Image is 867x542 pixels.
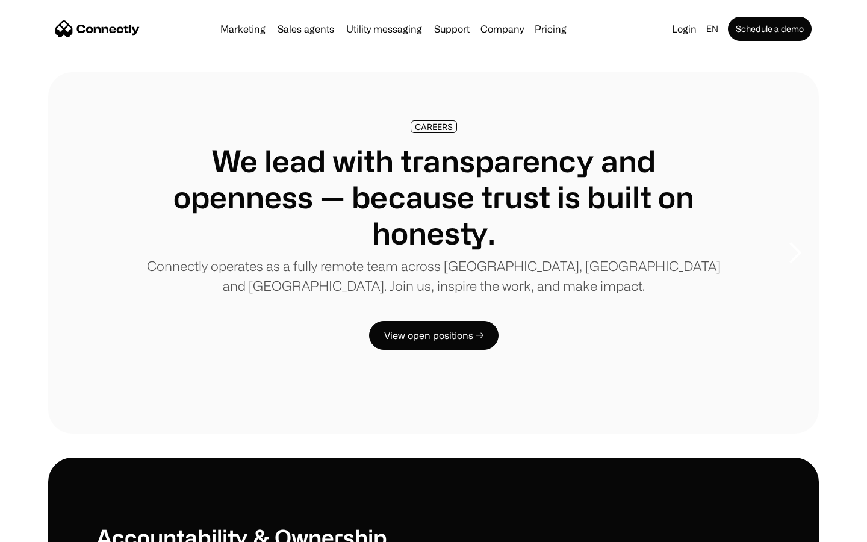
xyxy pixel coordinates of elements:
div: next slide [771,193,819,313]
div: 1 of 8 [48,72,819,434]
ul: Language list [24,521,72,538]
a: Pricing [530,24,571,34]
div: en [701,20,726,37]
a: Utility messaging [341,24,427,34]
div: CAREERS [415,122,453,131]
div: carousel [48,72,819,434]
p: Connectly operates as a fully remote team across [GEOGRAPHIC_DATA], [GEOGRAPHIC_DATA] and [GEOGRA... [144,256,722,296]
aside: Language selected: English [12,520,72,538]
a: Login [667,20,701,37]
a: home [55,20,140,38]
div: en [706,20,718,37]
a: Sales agents [273,24,339,34]
a: View open positions → [369,321,499,350]
div: Company [480,20,524,37]
a: Marketing [216,24,270,34]
a: Support [429,24,474,34]
h1: We lead with transparency and openness — because trust is built on honesty. [144,143,722,251]
div: Company [477,20,527,37]
a: Schedule a demo [728,17,812,41]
